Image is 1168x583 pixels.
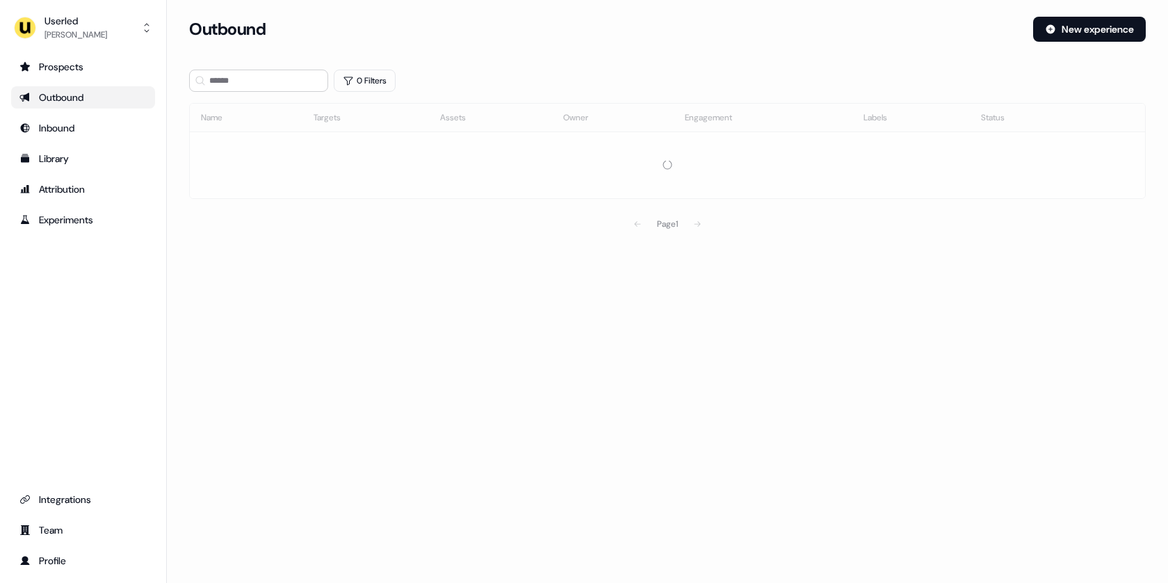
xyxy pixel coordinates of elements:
a: Go to prospects [11,56,155,78]
h3: Outbound [189,19,266,40]
button: New experience [1033,17,1146,42]
a: Go to team [11,519,155,541]
div: Outbound [19,90,147,104]
div: Attribution [19,182,147,196]
a: Go to templates [11,147,155,170]
div: Prospects [19,60,147,74]
div: [PERSON_NAME] [44,28,107,42]
div: Inbound [19,121,147,135]
button: 0 Filters [334,70,396,92]
a: Go to outbound experience [11,86,155,109]
a: Go to profile [11,550,155,572]
div: Userled [44,14,107,28]
button: Userled[PERSON_NAME] [11,11,155,45]
a: Go to Inbound [11,117,155,139]
a: Go to experiments [11,209,155,231]
div: Library [19,152,147,166]
div: Team [19,523,147,537]
div: Profile [19,554,147,568]
div: Integrations [19,493,147,506]
a: Go to integrations [11,488,155,511]
a: Go to attribution [11,178,155,200]
div: Experiments [19,213,147,227]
